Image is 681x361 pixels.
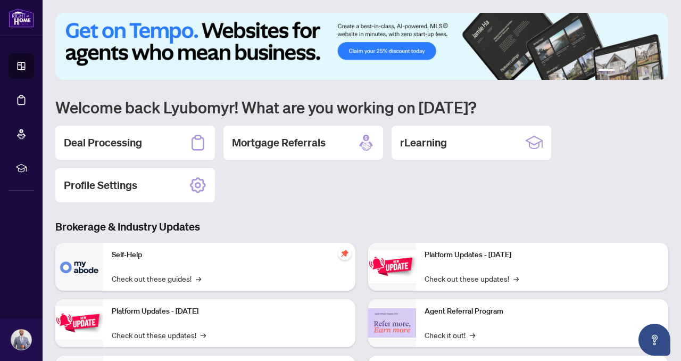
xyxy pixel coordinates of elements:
span: → [196,273,201,284]
h3: Brokerage & Industry Updates [55,219,668,234]
h2: Profile Settings [64,178,137,193]
a: Check it out!→ [425,329,475,341]
a: Check out these updates!→ [425,273,519,284]
h2: Deal Processing [64,135,142,150]
span: → [513,273,519,284]
button: 5 [645,69,649,73]
p: Platform Updates - [DATE] [112,306,347,317]
p: Self-Help [112,249,347,261]
p: Agent Referral Program [425,306,660,317]
a: Check out these guides!→ [112,273,201,284]
button: 3 [628,69,632,73]
img: Platform Updates - June 23, 2025 [368,250,416,283]
img: Platform Updates - September 16, 2025 [55,306,103,340]
img: Slide 0 [55,13,668,80]
h1: Welcome back Lyubomyr! What are you working on [DATE]? [55,97,668,117]
h2: rLearning [400,135,447,150]
a: Check out these updates!→ [112,329,206,341]
button: 6 [653,69,658,73]
p: Platform Updates - [DATE] [425,249,660,261]
span: → [201,329,206,341]
span: pushpin [338,247,351,260]
img: Profile Icon [11,330,31,350]
button: Open asap [638,324,670,356]
button: 1 [598,69,615,73]
img: Self-Help [55,243,103,291]
button: 2 [619,69,624,73]
button: 4 [636,69,641,73]
h2: Mortgage Referrals [232,135,326,150]
span: → [470,329,475,341]
img: logo [9,8,34,28]
img: Agent Referral Program [368,308,416,338]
